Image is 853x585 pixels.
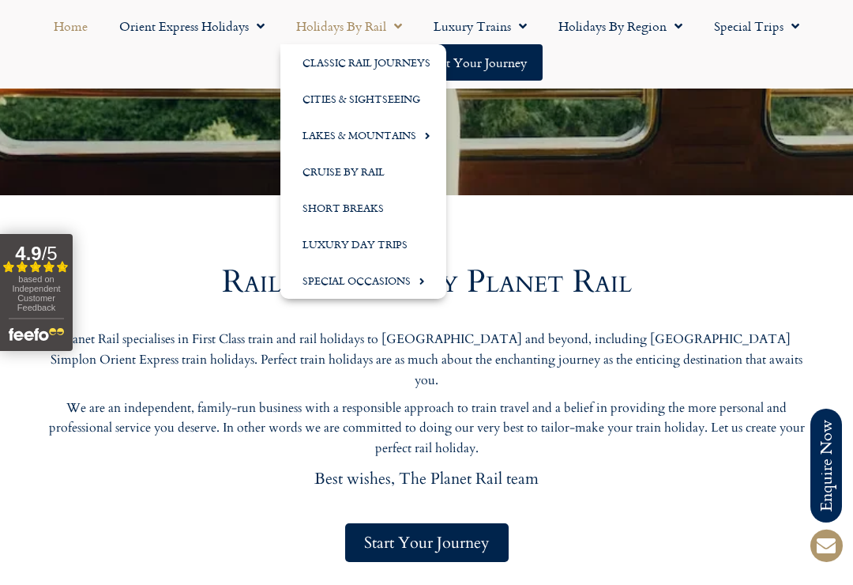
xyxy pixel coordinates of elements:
ul: Holidays by Rail [280,44,446,299]
a: Orient Express Holidays [103,8,280,44]
a: Cities & Sightseeing [280,81,446,117]
a: Special Occasions [280,262,446,299]
a: Start Your Journey [345,523,509,562]
a: Classic Rail Journeys [280,44,446,81]
a: Luxury Trains [418,8,543,44]
a: Short Breaks [280,190,446,226]
a: Holidays by Region [543,8,698,44]
a: Home [38,8,103,44]
nav: Menu [8,8,845,81]
a: Special Trips [698,8,815,44]
p: Planet Rail specialises in First Class train and rail holidays to [GEOGRAPHIC_DATA] and beyond, i... [39,330,814,391]
a: Holidays by Rail [280,8,418,44]
a: Cruise by Rail [280,153,446,190]
p: We are an independent, family-run business with a responsible approach to train travel and a beli... [39,398,814,459]
a: Start your Journey [410,44,543,81]
span: Start Your Journey [364,533,490,553]
a: Luxury Day Trips [280,226,446,262]
a: Lakes & Mountains [280,117,446,153]
span: Best wishes, The Planet Rail team [314,468,539,489]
